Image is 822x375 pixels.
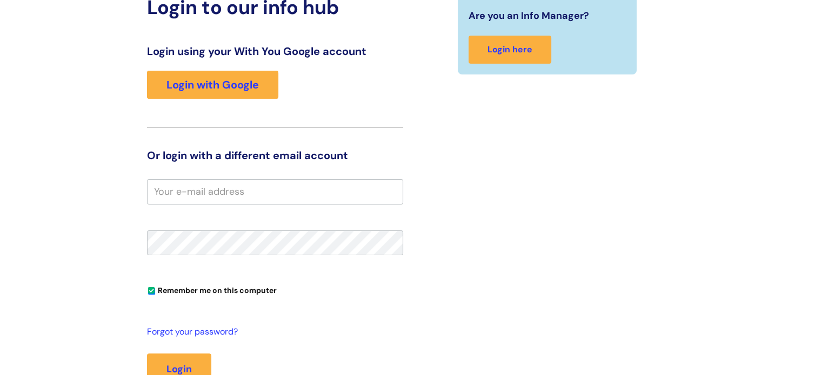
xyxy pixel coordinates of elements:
a: Login here [469,36,551,64]
label: Remember me on this computer [147,283,277,295]
h3: Login using your With You Google account [147,45,403,58]
a: Forgot your password? [147,324,398,340]
h3: Or login with a different email account [147,149,403,162]
input: Remember me on this computer [148,288,155,295]
a: Login with Google [147,71,278,99]
input: Your e-mail address [147,179,403,204]
span: Are you an Info Manager? [469,7,589,24]
div: You can uncheck this option if you're logging in from a shared device [147,281,403,298]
